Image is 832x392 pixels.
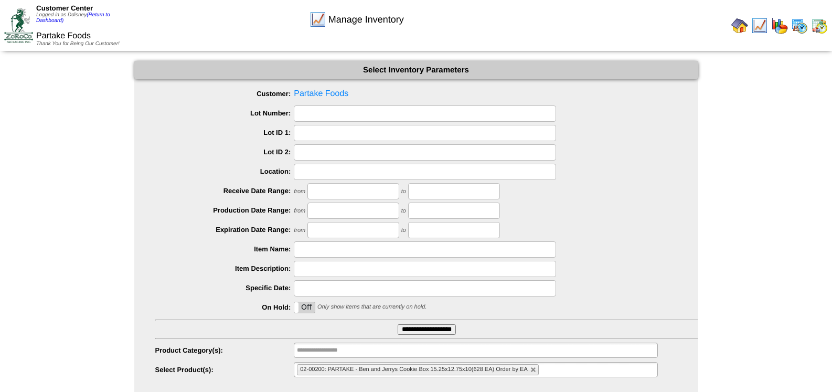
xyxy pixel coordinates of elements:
[155,366,294,374] label: Select Product(s):
[791,17,808,34] img: calendarprod.gif
[300,366,528,373] span: 02-00200: PARTAKE - Ben and Jerrys Cookie Box 15.25x12.75x10(628 EA) Order by EA
[155,303,294,311] label: On Hold:
[36,12,110,24] a: (Return to Dashboard)
[294,188,305,195] span: from
[155,245,294,253] label: Item Name:
[294,302,315,313] label: Off
[811,17,828,34] img: calendarinout.gif
[155,90,294,98] label: Customer:
[401,227,406,234] span: to
[155,187,294,195] label: Receive Date Range:
[401,188,406,195] span: to
[155,129,294,136] label: Lot ID 1:
[771,17,788,34] img: graph.gif
[155,284,294,292] label: Specific Date:
[155,109,294,117] label: Lot Number:
[401,208,406,214] span: to
[294,227,305,234] span: from
[294,302,315,313] div: OnOff
[310,11,326,28] img: line_graph.gif
[155,264,294,272] label: Item Description:
[36,4,93,12] span: Customer Center
[155,206,294,214] label: Production Date Range:
[294,208,305,214] span: from
[328,14,404,25] span: Manage Inventory
[36,12,110,24] span: Logged in as Ddisney
[134,61,698,79] div: Select Inventory Parameters
[36,31,91,40] span: Partake Foods
[4,8,33,43] img: ZoRoCo_Logo(Green%26Foil)%20jpg.webp
[36,41,120,47] span: Thank You for Being Our Customer!
[155,226,294,234] label: Expiration Date Range:
[751,17,768,34] img: line_graph.gif
[317,304,426,310] span: Only show items that are currently on hold.
[155,148,294,156] label: Lot ID 2:
[155,346,294,354] label: Product Category(s):
[731,17,748,34] img: home.gif
[155,86,698,102] span: Partake Foods
[155,167,294,175] label: Location:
